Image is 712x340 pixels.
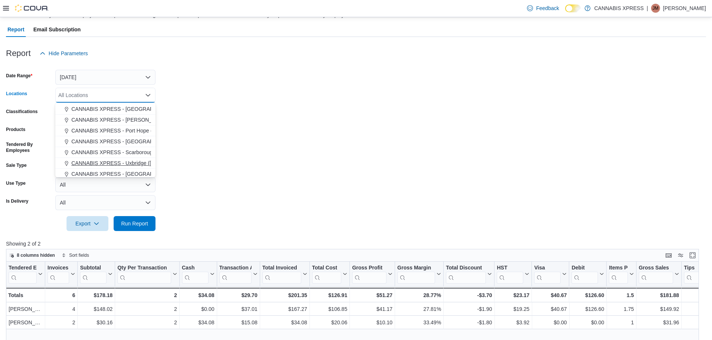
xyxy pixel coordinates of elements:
div: Total Cost [312,264,341,271]
div: Items Per Transaction [609,264,628,283]
div: $37.01 [219,305,258,314]
label: Tendered By Employees [6,141,52,153]
div: 28.77% [397,291,441,300]
button: Keyboard shortcuts [664,251,673,260]
h3: Report [6,49,31,58]
div: Visa [534,264,561,271]
div: Gross Margin [397,264,435,271]
label: Date Range [6,73,33,79]
label: Classifications [6,109,38,115]
button: Tendered Employee [9,264,43,283]
span: CANNABIS XPRESS - [GEOGRAPHIC_DATA] ([GEOGRAPHIC_DATA]) [71,170,239,178]
button: All [55,195,155,210]
div: $126.91 [312,291,347,300]
div: $126.60 [571,291,604,300]
div: $40.67 [534,291,567,300]
img: Cova [15,4,49,12]
span: CANNABIS XPRESS - Scarborough ([GEOGRAPHIC_DATA]) [71,149,215,156]
span: CANNABIS XPRESS - [PERSON_NAME] ([GEOGRAPHIC_DATA]) [71,116,228,124]
button: Subtotal [80,264,112,283]
button: Visa [534,264,567,283]
div: $0.00 [534,318,567,327]
button: Close list of options [145,92,151,98]
div: $10.10 [352,318,392,327]
div: Total Invoiced [262,264,301,271]
div: HST [497,264,523,271]
div: 1.75 [609,305,634,314]
button: Display options [676,251,685,260]
div: $20.06 [312,318,347,327]
p: [PERSON_NAME] [663,4,706,13]
div: $3.92 [497,318,530,327]
div: 2 [117,318,177,327]
label: Use Type [6,180,25,186]
div: Gross Profit [352,264,386,283]
p: | [647,4,648,13]
span: CANNABIS XPRESS - [GEOGRAPHIC_DATA] ([GEOGRAPHIC_DATA]) [71,138,239,145]
div: Total Cost [312,264,341,283]
div: $149.92 [639,305,679,314]
div: 27.81% [397,305,441,314]
button: Total Discount [446,264,492,283]
span: Sort fields [69,252,89,258]
div: Tips [684,264,711,271]
button: Cash [182,264,215,283]
button: Items Per Transaction [609,264,634,283]
div: [PERSON_NAME] [9,318,43,327]
div: Transaction Average [219,264,252,283]
input: Dark Mode [565,4,581,12]
div: $30.16 [80,318,112,327]
button: CANNABIS XPRESS - [GEOGRAPHIC_DATA] ([GEOGRAPHIC_DATA]) [55,169,155,180]
div: $181.88 [639,291,679,300]
div: $15.08 [219,318,258,327]
button: CANNABIS XPRESS - [GEOGRAPHIC_DATA] ([GEOGRAPHIC_DATA]) [55,136,155,147]
button: Total Cost [312,264,347,283]
div: Subtotal [80,264,107,271]
div: 1.5 [609,291,634,300]
div: $167.27 [262,305,307,314]
span: Export [71,216,104,231]
span: CANNABIS XPRESS - Uxbridge ([GEOGRAPHIC_DATA]) [71,159,206,167]
button: Gross Sales [639,264,679,283]
label: Products [6,127,25,132]
button: Export [67,216,108,231]
div: Gross Margin [397,264,435,283]
div: $34.08 [262,318,307,327]
div: $51.27 [352,291,392,300]
a: Feedback [524,1,562,16]
label: Sale Type [6,162,27,168]
div: $178.18 [80,291,112,300]
span: CANNABIS XPRESS - [GEOGRAPHIC_DATA][PERSON_NAME] ([GEOGRAPHIC_DATA]) [71,105,283,113]
span: Run Report [121,220,148,227]
button: Gross Profit [352,264,392,283]
div: $34.08 [182,318,215,327]
button: Qty Per Transaction [117,264,177,283]
div: -$3.70 [446,291,492,300]
div: 6 [47,291,75,300]
label: Is Delivery [6,198,28,204]
div: 2 [47,318,75,327]
button: 8 columns hidden [6,251,58,260]
div: Jennifer Macmaster [651,4,660,13]
button: Gross Margin [397,264,441,283]
button: Total Invoiced [262,264,307,283]
div: Debit [571,264,598,271]
div: $40.67 [534,305,567,314]
p: CANNABIS XPRESS [594,4,644,13]
div: 4 [47,305,75,314]
div: Qty Per Transaction [117,264,171,283]
div: [PERSON_NAME] [9,305,43,314]
div: Tendered Employee [9,264,37,271]
div: $41.17 [352,305,392,314]
div: Gross Sales [639,264,673,271]
div: Total Discount [446,264,486,271]
span: Report [7,22,24,37]
button: Run Report [114,216,155,231]
button: HST [497,264,529,283]
div: Cash [182,264,209,283]
div: Tendered Employee [9,264,37,283]
div: $126.60 [572,305,604,314]
div: Invoices Sold [47,264,69,283]
div: -$1.80 [446,318,492,327]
